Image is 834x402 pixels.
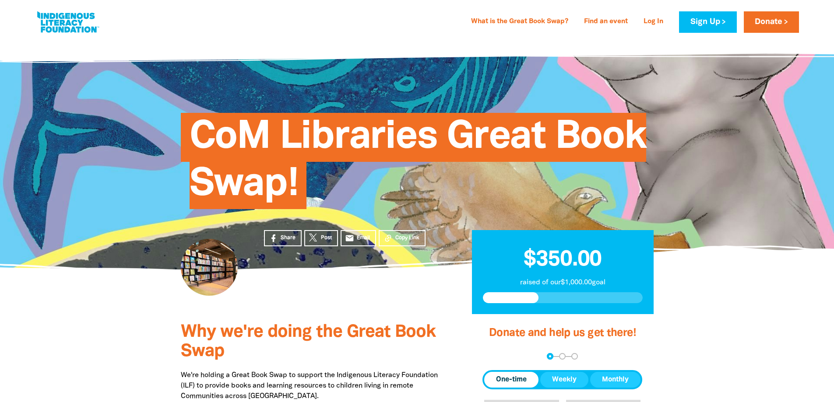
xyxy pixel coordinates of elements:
[395,234,419,242] span: Copy Link
[483,277,643,288] p: raised of our $1,000.00 goal
[190,119,646,209] span: CoM Libraries Great Book Swap!
[638,15,669,29] a: Log In
[484,372,538,388] button: One-time
[602,374,629,385] span: Monthly
[181,324,436,360] span: Why we're doing the Great Book Swap
[304,230,338,246] a: Post
[379,230,426,246] button: Copy Link
[264,230,302,246] a: Share
[345,234,354,243] i: email
[547,353,553,360] button: Navigate to step 1 of 3 to enter your donation amount
[524,250,602,270] span: $350.00
[496,374,527,385] span: One-time
[590,372,640,388] button: Monthly
[744,11,799,33] a: Donate
[579,15,633,29] a: Find an event
[341,230,377,246] a: emailEmail
[571,353,578,360] button: Navigate to step 3 of 3 to enter your payment details
[540,372,588,388] button: Weekly
[482,370,642,389] div: Donation frequency
[357,234,370,242] span: Email
[321,234,332,242] span: Post
[489,328,636,338] span: Donate and help us get there!
[559,353,566,360] button: Navigate to step 2 of 3 to enter your details
[679,11,736,33] a: Sign Up
[552,374,577,385] span: Weekly
[281,234,296,242] span: Share
[466,15,574,29] a: What is the Great Book Swap?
